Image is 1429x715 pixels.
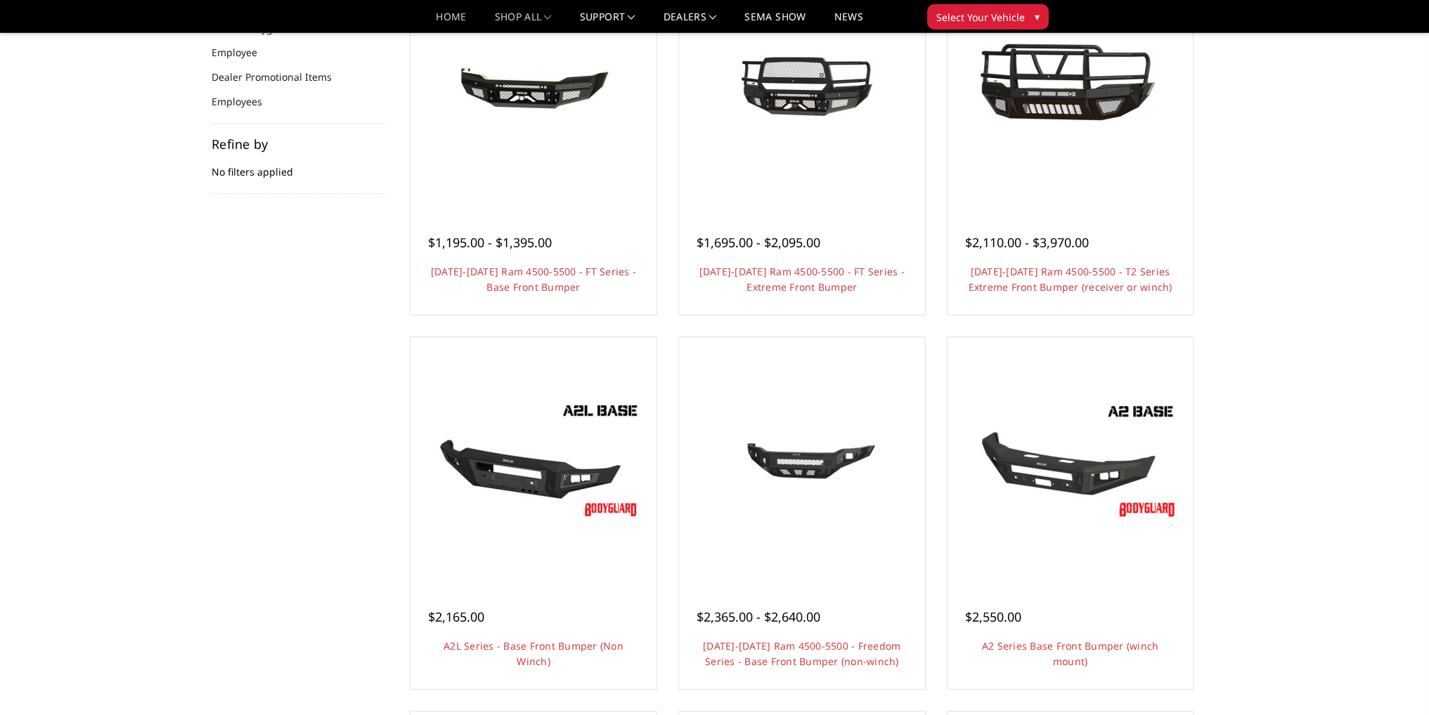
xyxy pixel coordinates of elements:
a: Employees [212,94,280,109]
a: Home [436,12,466,32]
a: A2L Series - Base Front Bumper (Non Winch) [444,639,623,668]
a: A2 Series Base Front Bumper (winch mount) A2 Series Base Front Bumper (winch mount) [951,341,1190,579]
span: $2,550.00 [965,608,1021,625]
img: 2019-2026 Ram 4500-5500 - FT Series - Extreme Front Bumper [690,32,914,138]
span: Select Your Vehicle [936,10,1025,25]
img: 2019-2025 Ram 4500-5500 - T2 Series Extreme Front Bumper (receiver or winch) [957,23,1182,146]
span: $2,110.00 - $3,970.00 [965,234,1089,251]
span: $1,195.00 - $1,395.00 [428,234,552,251]
a: Employee [212,45,275,60]
div: No filters applied [212,138,386,194]
span: ▾ [1035,9,1040,24]
iframe: Chat Widget [1359,648,1429,715]
a: A2 Series Base Front Bumper (winch mount) [982,639,1159,668]
a: SEMA Show [744,12,806,32]
span: $2,365.00 - $2,640.00 [697,608,820,625]
span: $1,695.00 - $2,095.00 [697,234,820,251]
a: 2019-2025 Ram 4500-5500 - Freedom Series - Base Front Bumper (non-winch) 2019-2025 Ram 4500-5500 ... [683,341,922,579]
a: Support [580,12,635,32]
h5: Refine by [212,138,386,150]
img: 2019-2025 Ram 4500-5500 - FT Series - Base Front Bumper [421,32,646,138]
button: Select Your Vehicle [927,4,1049,29]
a: [DATE]-[DATE] Ram 4500-5500 - FT Series - Base Front Bumper [431,265,636,294]
a: [DATE]-[DATE] Ram 4500-5500 - FT Series - Extreme Front Bumper [699,265,905,294]
a: [DATE]-[DATE] Ram 4500-5500 - T2 Series Extreme Front Bumper (receiver or winch) [968,265,1172,294]
img: 2019-2025 Ram 4500-5500 - Freedom Series - Base Front Bumper (non-winch) [690,407,914,513]
a: A2L Series - Base Front Bumper (Non Winch) A2L Series - Base Front Bumper (Non Winch) [414,341,653,579]
a: Dealer Promotional Items [212,70,349,84]
a: Dealers [664,12,717,32]
a: shop all [495,12,552,32]
span: $2,165.00 [428,608,484,625]
a: [DATE]-[DATE] Ram 4500-5500 - Freedom Series - Base Front Bumper (non-winch) [703,639,900,668]
a: News [834,12,862,32]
